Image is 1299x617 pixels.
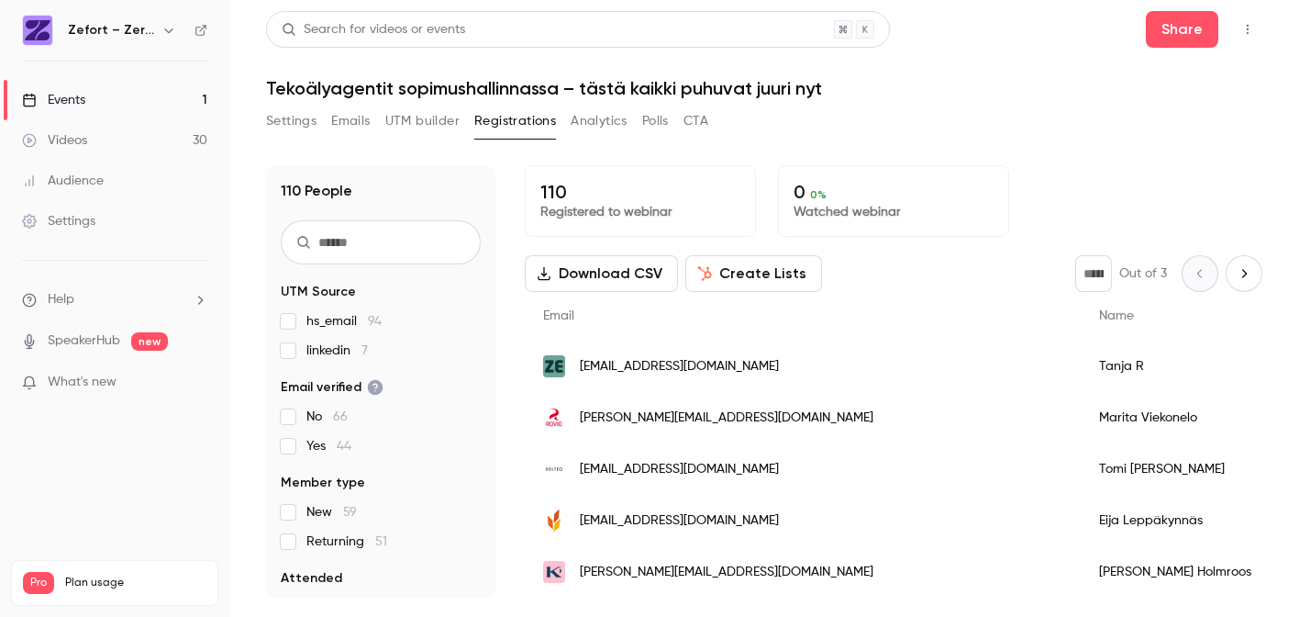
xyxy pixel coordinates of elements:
span: Plan usage [65,576,206,590]
img: rovio.com [543,407,565,429]
p: Watched webinar [794,203,994,221]
span: Email verified [281,378,383,397]
span: Pro [23,572,54,594]
span: [EMAIL_ADDRESS][DOMAIN_NAME] [580,511,779,531]
span: Member type [281,474,365,492]
span: [EMAIL_ADDRESS][DOMAIN_NAME] [580,460,779,479]
span: Yes [306,437,351,455]
span: 44 [337,440,351,453]
div: Events [22,91,85,109]
span: No [306,408,348,426]
span: [PERSON_NAME][EMAIL_ADDRESS][DOMAIN_NAME] [580,409,873,428]
span: [EMAIL_ADDRESS][DOMAIN_NAME] [580,357,779,376]
span: UTM Source [281,283,356,301]
div: Settings [22,212,95,230]
p: 0 [794,181,994,203]
img: kuntaliitto.fi [543,561,565,583]
button: Emails [331,107,370,136]
span: Email [543,309,574,322]
img: solteq.com [543,458,565,480]
button: CTA [683,107,708,136]
span: 0 % [810,188,827,201]
button: Download CSV [525,255,678,292]
img: keliakialiitto.fi [543,510,565,532]
span: 7 [361,344,368,357]
span: 59 [343,506,357,519]
li: help-dropdown-opener [22,290,207,309]
span: 66 [333,410,348,423]
h1: Tekoälyagentit sopimushallinnassa – tästä kaikki puhuvat juuri nyt [266,77,1262,99]
p: Registered to webinar [540,203,740,221]
p: 110 [540,181,740,203]
img: Zefort – Zero-Effort Contract Management [23,16,52,45]
span: What's new [48,373,117,392]
span: new [131,332,168,351]
span: hs_email [306,312,382,331]
button: Next page [1226,255,1262,292]
button: Registrations [474,107,556,136]
button: Polls [642,107,669,136]
span: Name [1099,309,1134,322]
span: [PERSON_NAME][EMAIL_ADDRESS][DOMAIN_NAME] [580,563,873,582]
button: Share [1146,11,1218,48]
h6: Zefort – Zero-Effort Contract Management [68,21,154,39]
span: New [306,503,357,522]
span: 51 [375,535,387,548]
div: Audience [22,172,104,190]
span: Attended [281,569,342,588]
iframe: Noticeable Trigger [185,375,207,391]
div: Search for videos or events [282,20,465,39]
button: Settings [266,107,316,136]
div: Videos [22,131,87,150]
span: linkedin [306,342,368,360]
h1: 110 People [281,180,352,202]
span: 94 [368,315,382,328]
button: Analytics [571,107,627,136]
span: Returning [306,533,387,551]
a: SpeakerHub [48,331,120,351]
span: Help [48,290,74,309]
button: UTM builder [385,107,460,136]
button: Create Lists [685,255,822,292]
img: zefort.com [543,355,565,377]
p: Out of 3 [1119,264,1167,283]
